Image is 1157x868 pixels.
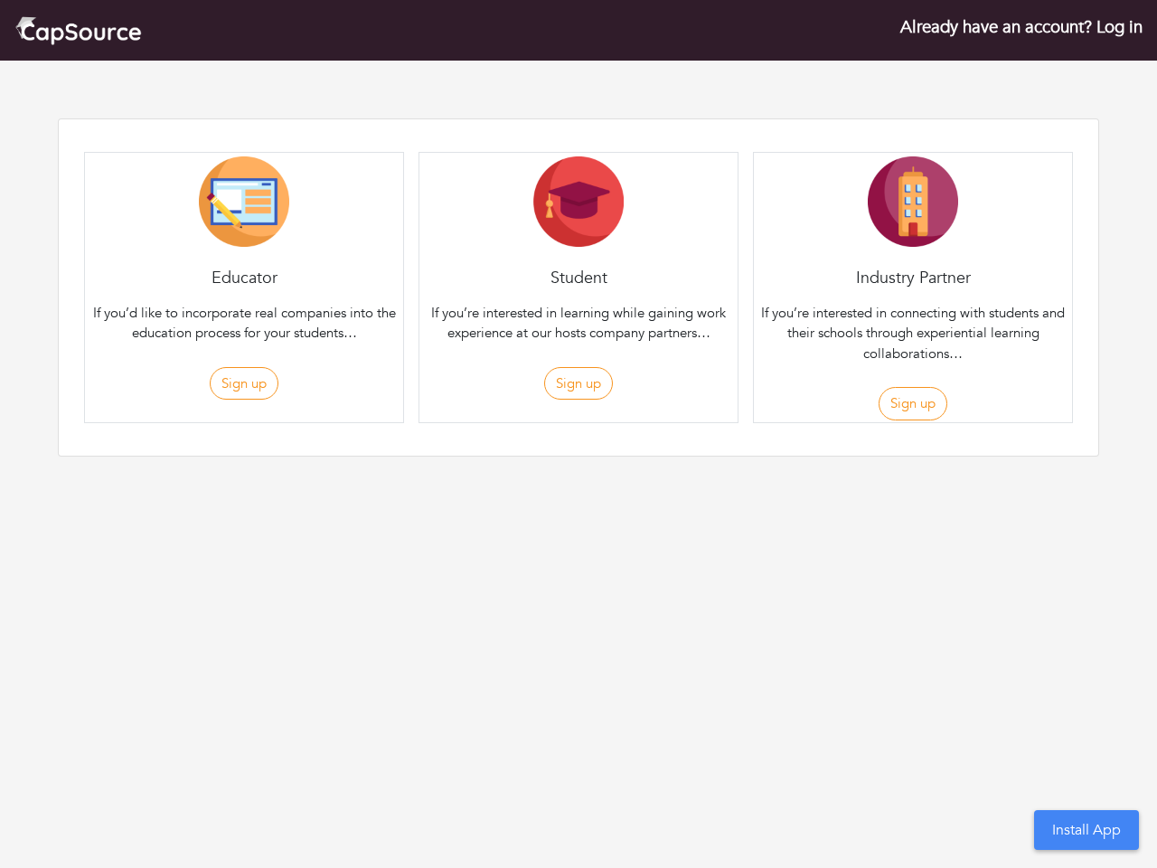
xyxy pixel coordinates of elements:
[868,156,958,247] img: Company-Icon-7f8a26afd1715722aa5ae9dc11300c11ceeb4d32eda0db0d61c21d11b95ecac6.png
[89,303,400,344] p: If you’d like to incorporate real companies into the education process for your students…
[533,156,624,247] img: Student-Icon-6b6867cbad302adf8029cb3ecf392088beec6a544309a027beb5b4b4576828a8.png
[754,269,1072,288] h4: Industry Partner
[423,303,734,344] p: If you’re interested in learning while gaining work experience at our hosts company partners…
[900,15,1143,39] a: Already have an account? Log in
[210,367,278,401] button: Sign up
[85,269,403,288] h4: Educator
[199,156,289,247] img: Educator-Icon-31d5a1e457ca3f5474c6b92ab10a5d5101c9f8fbafba7b88091835f1a8db102f.png
[1034,810,1139,850] button: Install App
[757,303,1068,364] p: If you’re interested in connecting with students and their schools through experiential learning ...
[419,269,738,288] h4: Student
[14,14,142,46] img: cap_logo.png
[544,367,613,401] button: Sign up
[879,387,947,420] button: Sign up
